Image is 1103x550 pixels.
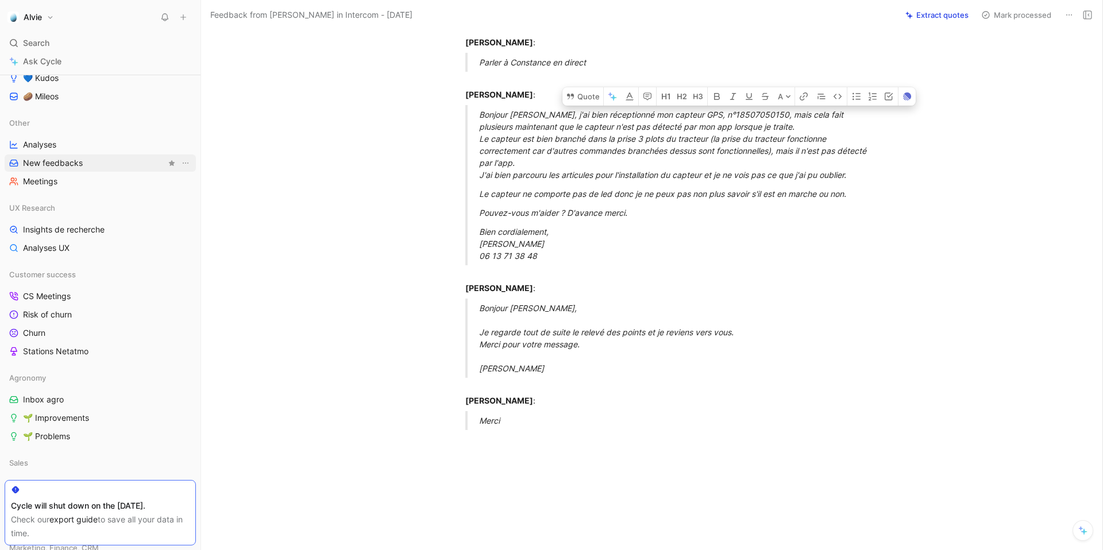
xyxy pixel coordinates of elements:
[5,9,57,25] button: AlvieAlvie
[5,343,196,360] a: Stations Netatmo
[11,499,190,513] div: Cycle will shut down on the [DATE].
[5,239,196,257] a: Analyses UX
[23,139,56,150] span: Analyses
[5,53,196,70] a: Ask Cycle
[5,476,196,493] a: Fiabilité des recommandations
[900,7,974,23] button: Extract quotes
[11,513,190,540] div: Check our to save all your data in time.
[479,302,877,374] div: Bonjour [PERSON_NAME], Je regarde tout de suite le relevé des points et je reviens vers vous. Mer...
[23,309,72,320] span: Risk of churn
[465,90,533,99] strong: [PERSON_NAME]
[49,514,98,524] a: export guide
[465,76,863,100] div: :
[479,188,877,200] div: Le capteur ne comporte pas de led donc je ne peux pas non plus savoir s'il est en marche ou non.
[5,391,196,408] a: Inbox agro
[5,69,196,87] a: 💙 Kudos
[5,114,196,131] div: Other
[465,270,863,294] div: :
[23,157,83,169] span: New feedbacks
[465,37,533,47] strong: [PERSON_NAME]
[465,396,533,405] strong: [PERSON_NAME]
[23,36,49,50] span: Search
[23,224,105,235] span: Insights de recherche
[180,157,191,169] button: View actions
[479,415,877,427] div: Merci
[5,428,196,445] a: 🌱 Problems
[465,283,533,293] strong: [PERSON_NAME]
[9,372,46,384] span: Agronomy
[23,346,88,357] span: Stations Netatmo
[23,72,59,84] span: 💙 Kudos
[5,136,196,153] a: Analyses
[562,87,603,106] button: Quote
[5,34,196,52] div: Search
[5,369,196,386] div: Agronomy
[5,306,196,323] a: Risk of churn
[23,242,70,254] span: Analyses UX
[5,454,196,530] div: SalesFiabilité des recommandationsEngagement / PrixUtilisation / Prise en main
[465,24,863,48] div: :
[5,114,196,190] div: OtherAnalysesNew feedbacksView actionsMeetings
[5,199,196,216] div: UX Research
[23,327,45,339] span: Churn
[210,8,412,22] span: Feedback from [PERSON_NAME] in Intercom - [DATE]
[5,199,196,257] div: UX ResearchInsights de rechercheAnalyses UX
[9,269,76,280] span: Customer success
[23,176,57,187] span: Meetings
[23,394,64,405] span: Inbox agro
[5,409,196,427] a: 🌱 Improvements
[465,382,863,406] div: :
[479,207,877,219] div: Pouvez-vous m'aider ? D'avance merci.
[479,56,877,68] div: Parler à Constance en direct
[9,457,28,468] span: Sales
[23,91,59,102] span: 🥔 Mileos
[5,454,196,471] div: Sales
[23,291,71,302] span: CS Meetings
[23,479,137,490] span: Fiabilité des recommandations
[5,88,196,105] a: 🥔 Mileos
[5,173,196,190] a: Meetings
[5,154,196,172] a: New feedbacksView actions
[774,87,795,106] button: A
[5,266,196,283] div: Customer success
[5,266,196,360] div: Customer successCS MeetingsRisk of churnChurnStations Netatmo
[9,117,30,129] span: Other
[976,7,1056,23] button: Mark processed
[5,288,196,305] a: CS Meetings
[23,55,61,68] span: Ask Cycle
[23,431,70,442] span: 🌱 Problems
[5,221,196,238] a: Insights de recherche
[479,109,877,181] div: Bonjour [PERSON_NAME], j'ai bien réceptionné mon capteur GPS, n°18507050150, mais cela fait plusi...
[9,202,55,214] span: UX Research
[479,226,877,262] div: Bien cordialement, [PERSON_NAME] 06 13 71 38 48
[23,412,89,424] span: 🌱 Improvements
[24,12,42,22] h1: Alvie
[7,11,19,23] img: Alvie
[5,369,196,445] div: AgronomyInbox agro🌱 Improvements🌱 Problems
[5,324,196,342] a: Churn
